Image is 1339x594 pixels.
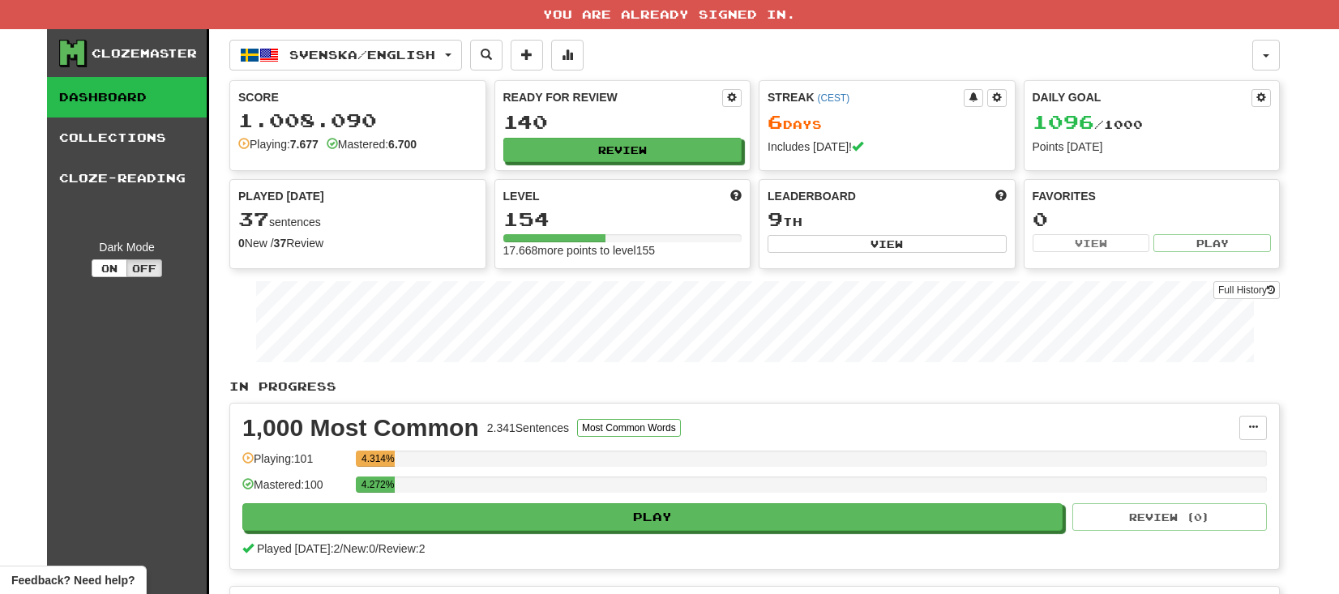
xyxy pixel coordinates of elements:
span: 1096 [1033,110,1094,133]
strong: 0 [238,237,245,250]
div: Playing: 101 [242,451,348,477]
button: Most Common Words [577,419,681,437]
div: Points [DATE] [1033,139,1272,155]
button: Play [1153,234,1271,252]
a: Dashboard [47,77,207,118]
span: Played [DATE]: 2 [257,542,340,555]
div: 0 [1033,209,1272,229]
span: / [375,542,379,555]
div: Score [238,89,477,105]
span: 37 [238,207,269,230]
button: On [92,259,127,277]
div: Clozemaster [92,45,197,62]
div: Daily Goal [1033,89,1252,107]
div: Streak [768,89,964,105]
span: New: 0 [343,542,375,555]
button: Review [503,138,742,162]
span: Level [503,188,540,204]
span: This week in points, UTC [995,188,1007,204]
span: Played [DATE] [238,188,324,204]
div: Mastered: [327,136,417,152]
div: 2.341 Sentences [487,420,569,436]
a: (CEST) [817,92,849,104]
button: View [768,235,1007,253]
div: Favorites [1033,188,1272,204]
div: sentences [238,209,477,230]
div: 154 [503,209,742,229]
span: Open feedback widget [11,572,135,588]
span: Svenska / English [289,48,435,62]
span: Review: 2 [379,542,426,555]
a: Cloze-Reading [47,158,207,199]
div: 4.314% [361,451,395,467]
button: Play [242,503,1063,531]
a: Full History [1213,281,1280,299]
span: / [340,542,343,555]
div: Ready for Review [503,89,723,105]
div: Dark Mode [59,239,195,255]
strong: 6.700 [388,138,417,151]
button: Off [126,259,162,277]
div: 1.008.090 [238,110,477,130]
span: 6 [768,110,783,133]
div: Playing: [238,136,319,152]
span: 9 [768,207,783,230]
div: 4.272% [361,476,395,493]
strong: 7.677 [290,138,319,151]
span: Leaderboard [768,188,856,204]
button: Search sentences [470,40,503,71]
div: 17.668 more points to level 155 [503,242,742,259]
button: Review (0) [1072,503,1267,531]
div: New / Review [238,235,477,251]
div: Day s [768,112,1007,133]
div: Includes [DATE]! [768,139,1007,155]
button: Svenska/English [229,40,462,71]
strong: 37 [274,237,287,250]
div: 1,000 Most Common [242,416,479,440]
button: More stats [551,40,584,71]
button: Add sentence to collection [511,40,543,71]
div: th [768,209,1007,230]
a: Collections [47,118,207,158]
div: 140 [503,112,742,132]
span: / 1000 [1033,118,1143,131]
p: In Progress [229,378,1280,395]
button: View [1033,234,1150,252]
div: Mastered: 100 [242,476,348,503]
span: Score more points to level up [730,188,742,204]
